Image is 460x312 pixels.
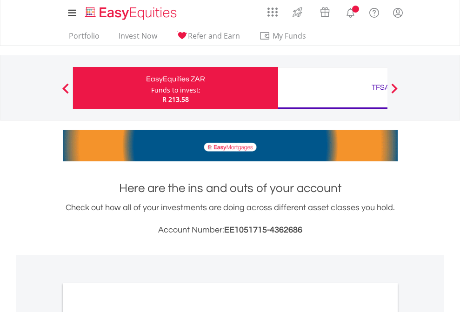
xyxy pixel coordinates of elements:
[261,2,284,17] a: AppsGrid
[290,5,305,20] img: thrive-v2.svg
[173,31,244,46] a: Refer and Earn
[259,30,320,42] span: My Funds
[267,7,278,17] img: grid-menu-icon.svg
[385,88,404,97] button: Next
[311,2,339,20] a: Vouchers
[188,31,240,41] span: Refer and Earn
[317,5,333,20] img: vouchers-v2.svg
[339,2,362,21] a: Notifications
[162,95,189,104] span: R 213.58
[151,86,200,95] div: Funds to invest:
[63,180,398,197] h1: Here are the ins and outs of your account
[386,2,410,23] a: My Profile
[83,6,180,21] img: EasyEquities_Logo.png
[56,88,75,97] button: Previous
[79,73,273,86] div: EasyEquities ZAR
[224,226,302,234] span: EE1051715-4362686
[63,224,398,237] h3: Account Number:
[362,2,386,21] a: FAQ's and Support
[115,31,161,46] a: Invest Now
[63,201,398,237] div: Check out how all of your investments are doing across different asset classes you hold.
[65,31,103,46] a: Portfolio
[81,2,180,21] a: Home page
[63,130,398,161] img: EasyMortage Promotion Banner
